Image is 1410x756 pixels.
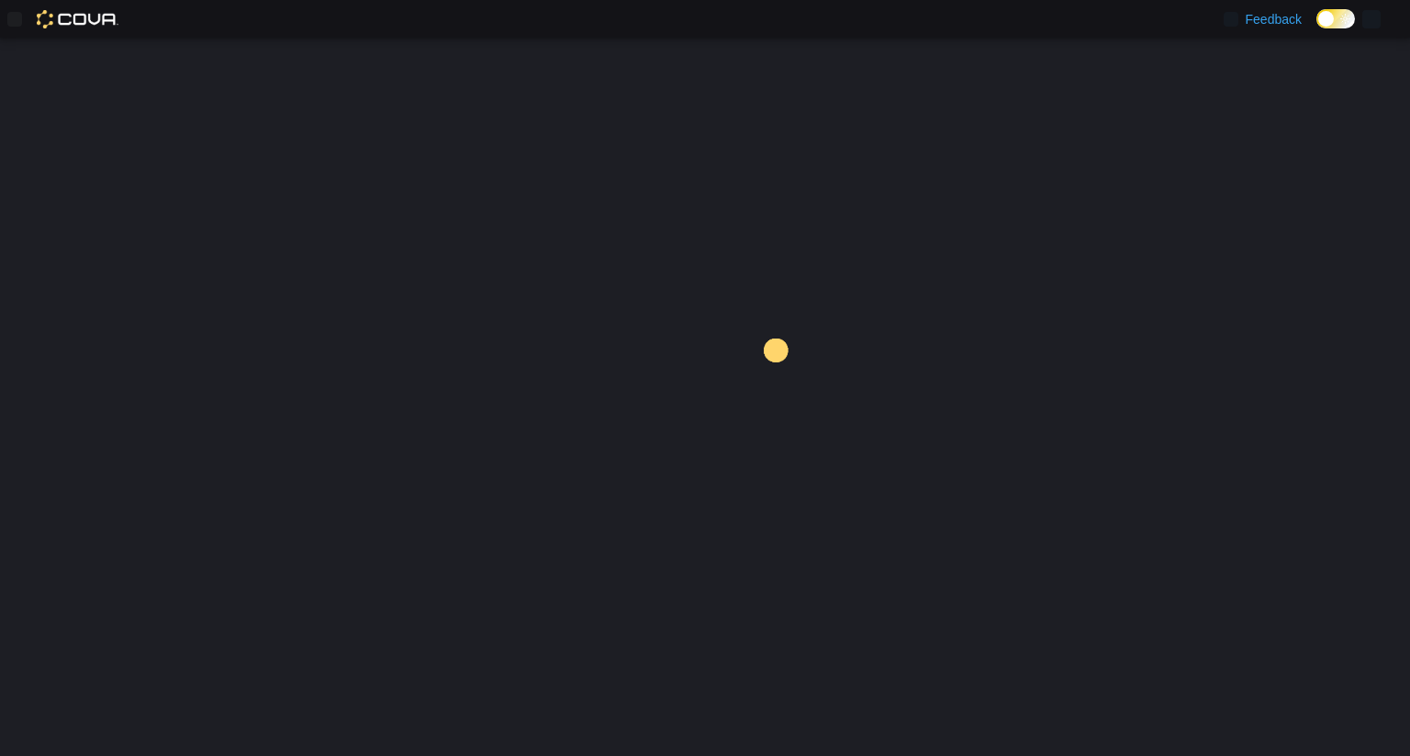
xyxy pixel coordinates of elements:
span: Dark Mode [1316,28,1317,29]
img: Cova [37,10,118,28]
input: Dark Mode [1316,9,1355,28]
a: Feedback [1216,1,1309,38]
img: cova-loader [705,325,843,462]
span: Feedback [1246,10,1302,28]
